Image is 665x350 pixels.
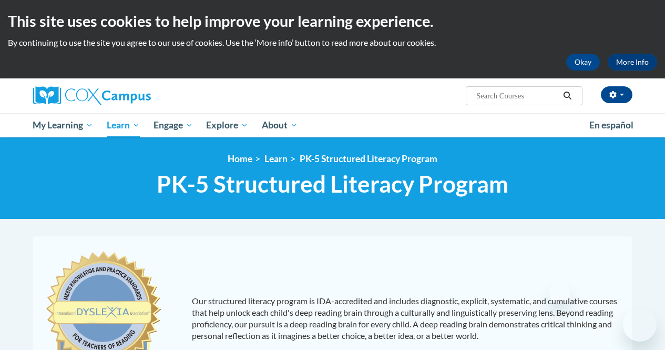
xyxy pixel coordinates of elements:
a: My Learning [26,113,100,137]
span: My Learning [33,119,93,132]
iframe: Button to launch messaging window [623,308,657,342]
span: About [262,119,298,132]
iframe: Close message [549,283,570,304]
p: Our structured literacy program is IDA-accredited and includes diagnostic, explicit, systematic, ... [192,295,622,342]
h2: This site uses cookies to help improve your learning experience. [8,11,657,32]
button: Okay [566,54,600,71]
p: By continuing to use the site you agree to our use of cookies. Use the ‘More info’ button to read... [8,37,657,48]
span: En español [589,119,633,131]
a: Engage [147,113,200,137]
input: Search Courses [475,89,559,102]
button: Search [559,89,575,102]
button: Account Settings [601,86,632,103]
a: Cox Campus [33,86,222,105]
a: PK-5 Structured Literacy Program [300,153,437,164]
a: En español [582,114,640,136]
div: Main menu [25,113,640,137]
span: Explore [206,119,248,132]
a: Home [228,153,252,164]
a: More Info [608,54,657,71]
a: Learn [100,113,147,137]
span: Engage [154,119,193,132]
span: PK-5 Structured Literacy Program [157,170,508,198]
span: Learn [107,119,140,132]
a: About [255,113,304,137]
a: Learn [264,153,288,164]
a: Explore [199,113,255,137]
img: Cox Campus [33,86,151,105]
